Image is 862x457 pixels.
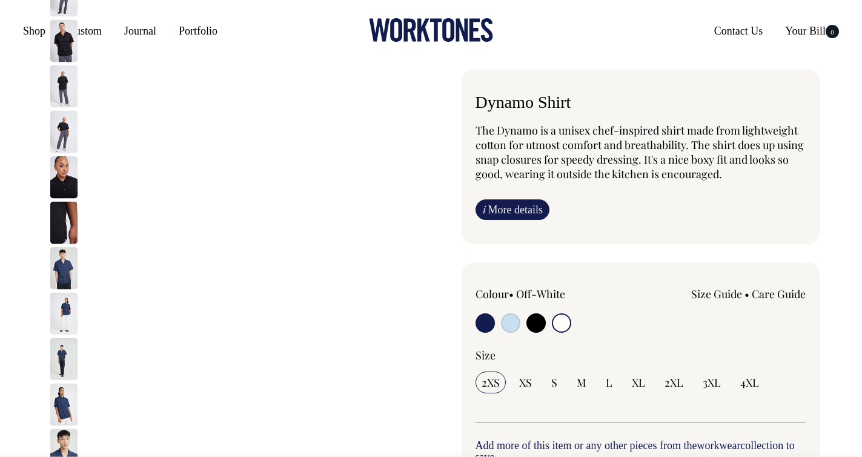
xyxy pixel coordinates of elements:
input: M [571,372,592,393]
input: 3XL [697,372,727,393]
span: • [509,287,514,301]
div: Size [476,348,806,362]
a: Shop [18,20,50,42]
span: L [606,375,612,390]
input: 4XL [734,372,765,393]
span: 0 [826,25,839,38]
span: The Dynamo is a unisex chef-inspired shirt made from lightweight cotton for utmost comfort and br... [476,123,804,181]
span: 4XL [740,375,759,390]
span: S [551,375,557,390]
span: • [744,287,749,301]
a: Contact Us [709,20,768,42]
input: S [545,372,563,393]
span: XS [519,375,532,390]
input: 2XS [476,372,506,393]
span: i [482,203,485,216]
a: Care Guide [752,287,806,301]
input: 2XL [658,372,689,393]
span: 2XL [665,375,683,390]
h6: Dynamo Shirt [476,93,806,112]
a: Custom [63,20,107,42]
a: Your Bill0 [780,20,844,42]
a: Size Guide [691,287,742,301]
label: Off-White [516,287,565,301]
input: L [600,372,618,393]
a: iMore details [476,199,549,220]
span: M [577,375,586,390]
a: Portfolio [174,20,222,42]
span: 2XS [482,375,500,390]
img: black [50,20,78,62]
span: 3XL [703,375,721,390]
input: XL [626,372,651,393]
span: XL [632,375,645,390]
div: Colour [476,287,608,301]
input: XS [513,372,538,393]
a: Journal [119,20,161,42]
a: workwear [697,439,740,452]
